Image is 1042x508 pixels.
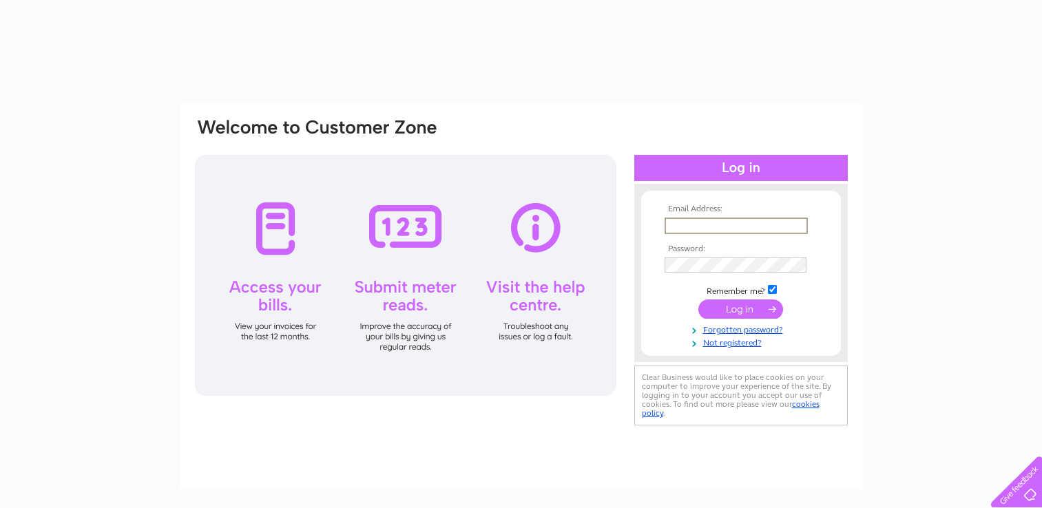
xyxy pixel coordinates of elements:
th: Email Address: [661,204,821,214]
div: Clear Business would like to place cookies on your computer to improve your experience of the sit... [634,366,848,425]
a: Forgotten password? [665,322,821,335]
input: Submit [698,299,783,319]
th: Password: [661,244,821,254]
a: Not registered? [665,335,821,348]
a: cookies policy [642,399,820,418]
td: Remember me? [661,283,821,297]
